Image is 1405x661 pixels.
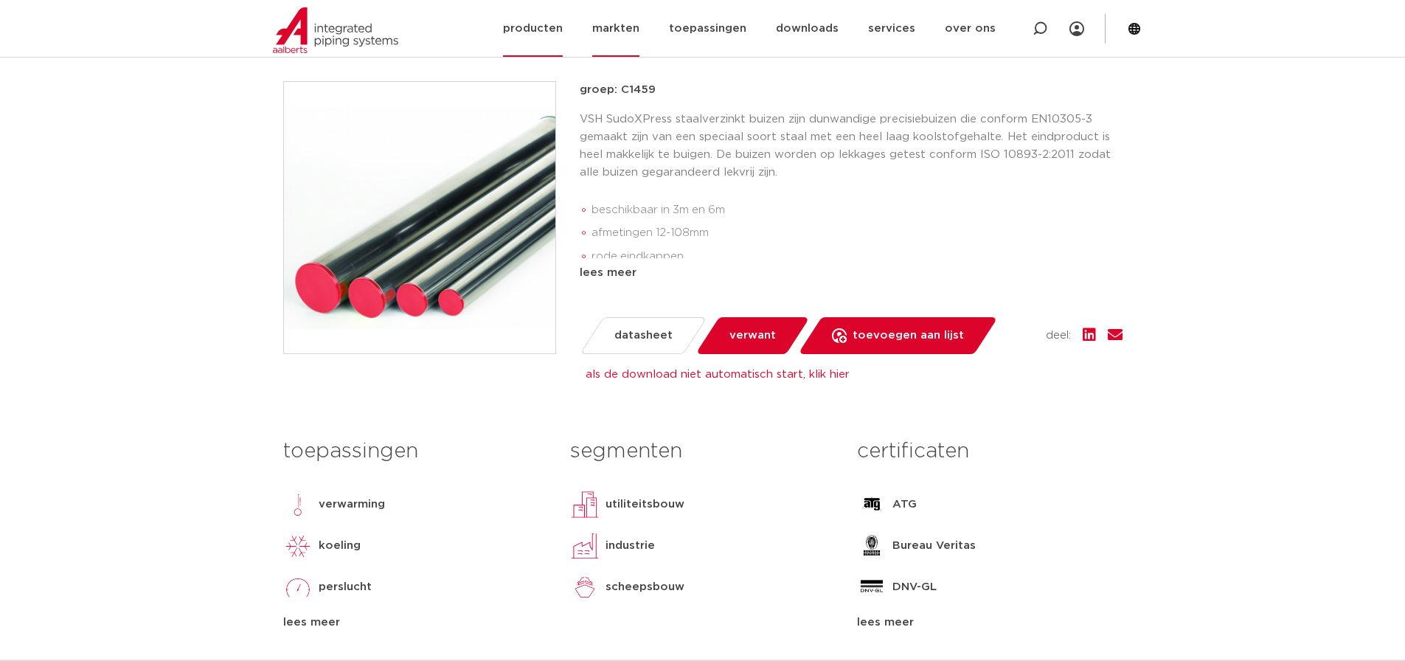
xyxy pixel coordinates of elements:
div: lees meer [580,264,1123,282]
img: ATG [857,490,887,519]
img: perslucht [283,572,313,602]
img: koeling [283,531,313,561]
img: Product Image for VSH SudoXPress Staalverzinkt buis [284,82,555,353]
span: datasheet [614,324,673,347]
li: afmetingen 12-108mm [592,221,1123,245]
p: verwarming [319,496,385,513]
img: scheepsbouw [570,572,600,602]
p: DNV-GL [892,578,937,596]
li: beschikbaar in 3m en 6m [592,198,1123,222]
p: Bureau Veritas [892,537,976,555]
p: industrie [606,537,655,555]
a: datasheet [579,317,707,354]
p: koeling [319,537,361,555]
h3: toepassingen [283,437,548,466]
img: industrie [570,531,600,561]
div: lees meer [857,614,1122,631]
span: verwant [729,324,776,347]
p: scheepsbouw [606,578,684,596]
a: als de download niet automatisch start, klik hier [586,369,850,380]
p: VSH SudoXPress staalverzinkt buizen zijn dunwandige precisiebuizen die conform EN10305-3 gemaakt ... [580,111,1123,181]
img: Bureau Veritas [857,531,887,561]
span: deel: [1046,327,1071,345]
div: lees meer [283,614,548,631]
p: ATG [892,496,917,513]
img: DNV-GL [857,572,887,602]
span: toevoegen aan lijst [853,324,964,347]
li: rode eindkappen [592,245,1123,269]
p: utiliteitsbouw [606,496,684,513]
h3: segmenten [570,437,835,466]
a: verwant [695,317,809,354]
h3: certificaten [857,437,1122,466]
p: perslucht [319,578,372,596]
p: groep: C1459 [580,81,1123,99]
img: utiliteitsbouw [570,490,600,519]
img: verwarming [283,490,313,519]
